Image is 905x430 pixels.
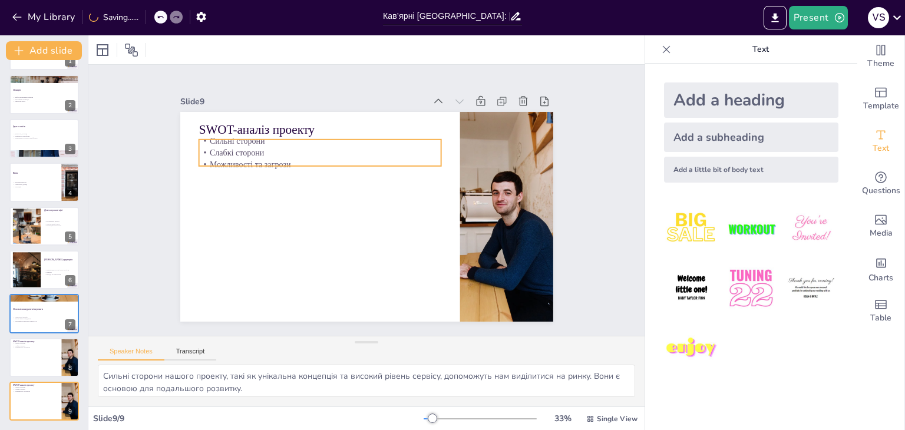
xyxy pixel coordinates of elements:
[65,406,75,417] div: 9
[44,208,75,211] p: Довгострокові цілі
[857,163,904,205] div: Get real-time input from your audience
[9,207,79,246] div: 5
[13,135,75,137] p: Комфортна атмосфера
[89,12,138,23] div: Saving......
[13,388,58,391] p: Слабкі сторони
[13,98,75,100] p: Впізнаваність бренду
[44,273,75,276] p: Молодь та бізнесмени
[664,123,838,152] div: Add a subheading
[257,187,432,378] p: SWOT-аналіз проекту
[286,165,457,353] p: Можливості та загрози
[13,346,58,349] p: Можливості та загрози
[9,382,79,421] div: 9
[13,320,75,323] p: Інноваційна програма лояльності
[44,224,75,227] p: Інноваційні технології
[93,413,424,424] div: Slide 9 / 9
[13,316,75,318] p: Унікальний дизайн
[870,312,891,325] span: Table
[857,78,904,120] div: Add ready made slides
[93,41,112,59] div: Layout
[13,133,75,135] p: [PERSON_NAME]
[13,184,58,186] p: Унікальний досвід
[65,275,75,286] div: 6
[857,290,904,332] div: Add a table
[857,35,904,78] div: Change the overall theme
[383,8,510,25] input: Insert title
[65,231,75,242] div: 5
[13,307,75,311] p: Основні конкурентні переваги
[65,144,75,154] div: 3
[13,383,58,387] p: SWOT-аналіз проекту
[44,269,75,272] p: Мешканці [GEOGRAPHIC_DATA]
[13,88,75,92] p: Локація
[13,181,58,184] p: Провідна мережа
[6,41,82,60] button: Add slide
[44,220,75,223] p: Розширення мережі
[13,125,75,128] p: Ідея та місія
[65,188,75,199] div: 4
[857,120,904,163] div: Add text boxes
[9,119,79,158] div: 3
[664,157,838,183] div: Add a little bit of body text
[13,171,58,175] p: Візія
[857,247,904,290] div: Add charts and graphs
[868,6,889,29] button: V S
[9,250,79,289] div: 6
[9,338,79,377] div: 8
[277,173,448,360] p: Слабкі сторони
[164,348,217,360] button: Transcript
[65,100,75,111] div: 2
[65,363,75,373] div: 8
[9,75,79,114] div: 2
[9,294,79,333] div: 7
[268,180,439,368] p: Сильні сторони
[724,261,778,316] img: 5.jpeg
[764,6,787,29] button: Export to PowerPoint
[13,96,75,98] p: Вибір центральних районів
[870,227,893,240] span: Media
[9,8,80,27] button: My Library
[13,318,75,320] p: Висока якість продуктів
[664,261,719,316] img: 4.jpeg
[597,414,638,424] span: Single View
[98,365,635,397] textarea: Сильні сторони нашого проекту, такі як унікальна концепція та високий рівень сервісу, допоможуть ...
[44,271,75,273] p: Туристи
[784,201,838,256] img: 3.jpeg
[13,339,58,343] p: SWOT-аналіз проекту
[664,82,838,118] div: Add a heading
[868,7,889,28] div: V S
[13,391,58,393] p: Можливості та загрози
[789,6,848,29] button: Present
[65,319,75,330] div: 7
[9,163,79,201] div: 4
[13,342,58,345] p: Сильні сторони
[873,142,889,155] span: Text
[664,201,719,256] img: 1.jpeg
[124,43,138,57] span: Position
[868,272,893,285] span: Charts
[249,219,422,409] div: Slide 9
[862,184,900,197] span: Questions
[13,100,75,102] p: Інфраструктура
[857,205,904,247] div: Add images, graphics, shapes or video
[98,348,164,360] button: Speaker Notes
[664,321,719,376] img: 7.jpeg
[784,261,838,316] img: 6.jpeg
[863,100,899,113] span: Template
[867,57,894,70] span: Theme
[44,258,75,262] p: [PERSON_NAME] аудиторія
[13,137,75,140] p: Підтримка локальних виробництв
[13,386,58,388] p: Сильні сторони
[13,345,58,347] p: Слабкі сторони
[13,186,58,188] p: Інновації
[724,201,778,256] img: 2.jpeg
[549,413,577,424] div: 33 %
[676,35,845,64] p: Text
[65,56,75,67] div: 1
[44,223,75,225] p: Міжнародний рівень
